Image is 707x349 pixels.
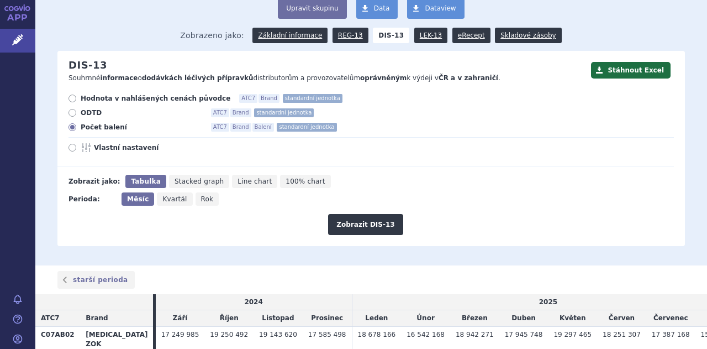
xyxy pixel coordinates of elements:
[303,310,352,327] td: Prosinec
[252,28,328,43] a: Základní informace
[131,178,160,185] span: Tabulka
[94,143,215,152] span: Vlastní nastavení
[373,28,409,43] strong: DIS-13
[210,331,248,338] span: 19 250 492
[57,271,135,289] a: starší perioda
[81,123,202,132] span: Počet balení
[211,108,229,117] span: ATC7
[495,28,561,43] a: Skladové zásoby
[204,310,254,327] td: Říjen
[407,331,445,338] span: 16 542 168
[286,178,325,185] span: 100% chart
[352,310,401,327] td: Leden
[142,74,254,82] strong: dodávkách léčivých přípravků
[252,123,274,132] span: Balení
[161,331,199,338] span: 17 249 985
[450,310,499,327] td: Březen
[101,74,138,82] strong: informace
[258,94,279,103] span: Brand
[180,28,244,43] span: Zobrazeno jako:
[499,310,548,327] td: Duben
[259,331,297,338] span: 19 143 620
[201,195,214,203] span: Rok
[333,28,368,43] a: REG-13
[68,59,107,71] h2: DIS-13
[308,331,346,338] span: 17 585 498
[374,4,390,12] span: Data
[68,74,585,83] p: Souhrnné o distributorům a provozovatelům k výdeji v .
[360,74,407,82] strong: oprávněným
[254,108,314,117] span: standardní jednotka
[603,331,641,338] span: 18 251 307
[652,331,690,338] span: 17 387 168
[230,108,251,117] span: Brand
[328,214,403,235] button: Zobrazit DIS-13
[127,195,149,203] span: Měsíc
[211,123,229,132] span: ATC7
[162,195,187,203] span: Kvartál
[505,331,543,338] span: 17 945 748
[414,28,447,43] a: LEK-13
[254,310,303,327] td: Listopad
[81,108,202,117] span: ODTD
[41,314,60,322] span: ATC7
[548,310,597,327] td: Květen
[358,331,396,338] span: 18 678 166
[277,123,336,132] span: standardní jednotka
[401,310,450,327] td: Únor
[283,94,342,103] span: standardní jednotka
[156,294,352,310] td: 2024
[553,331,592,338] span: 19 297 465
[175,178,224,185] span: Stacked graph
[238,178,272,185] span: Line chart
[452,28,490,43] a: eRecept
[425,4,456,12] span: Dataview
[456,331,494,338] span: 18 942 271
[68,175,120,188] div: Zobrazit jako:
[156,310,205,327] td: Září
[230,123,251,132] span: Brand
[81,94,230,103] span: Hodnota v nahlášených cenách původce
[68,192,116,206] div: Perioda:
[439,74,498,82] strong: ČR a v zahraničí
[597,310,646,327] td: Červen
[86,314,108,322] span: Brand
[591,62,671,79] button: Stáhnout Excel
[239,94,257,103] span: ATC7
[646,310,695,327] td: Červenec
